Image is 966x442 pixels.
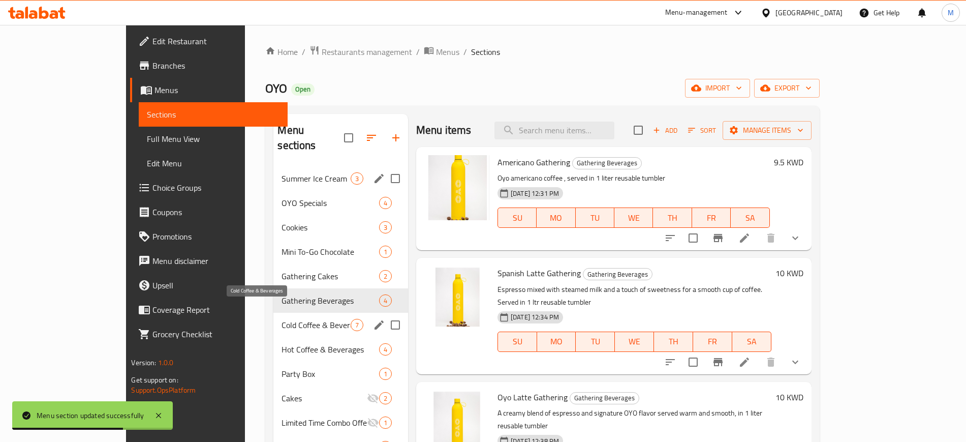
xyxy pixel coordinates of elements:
button: Add section [384,126,408,150]
span: 1 [380,247,391,257]
svg: Inactive section [367,392,379,404]
button: Add [649,123,681,138]
div: items [351,319,363,331]
a: Full Menu View [139,127,287,151]
span: Gathering Beverages [573,157,641,169]
span: Select to update [682,227,704,249]
span: Limited Time Combo Offer [282,417,366,429]
button: FR [692,208,731,228]
span: 1 [380,418,391,428]
button: TH [653,208,692,228]
img: Spanish Latte Gathering [424,266,489,331]
span: SA [735,211,765,225]
span: Cakes [282,392,366,404]
div: Gathering Cakes2 [273,264,408,288]
span: TH [657,211,688,225]
div: Gathering Beverages4 [273,288,408,313]
span: Coverage Report [152,304,279,316]
h6: 10 KWD [775,390,803,404]
svg: Show Choices [789,232,801,244]
span: 1.0.0 [158,356,174,369]
span: Gathering Beverages [570,392,639,404]
svg: Inactive section [367,417,379,429]
button: show more [783,350,807,374]
img: Americano Gathering [424,155,489,220]
button: delete [759,226,783,250]
span: Get support on: [131,373,178,387]
button: TH [654,332,693,352]
button: Manage items [723,121,812,140]
span: 3 [351,174,363,184]
span: Sections [147,108,279,121]
a: Coverage Report [130,298,287,322]
button: Branch-specific-item [706,226,730,250]
span: 7 [351,320,363,330]
span: Branches [152,60,279,72]
div: Hot Coffee & Beverages4 [273,337,408,362]
svg: Show Choices [789,356,801,368]
div: Cookies3 [273,215,408,240]
input: search [494,122,614,139]
button: import [685,79,750,98]
div: items [379,368,392,380]
a: Upsell [130,273,287,298]
button: delete [759,350,783,374]
span: Sort items [681,123,723,138]
span: Gathering Beverages [583,269,652,280]
div: items [379,294,392,307]
a: Sections [139,102,287,127]
button: SU [497,332,537,352]
span: Promotions [152,230,279,243]
a: Edit Restaurant [130,29,287,53]
div: Open [291,83,315,96]
span: 2 [380,394,391,403]
a: Promotions [130,224,287,249]
button: WE [614,208,653,228]
span: [DATE] 12:34 PM [507,312,563,322]
span: SA [736,334,767,349]
span: Coupons [152,206,279,218]
span: WE [619,334,650,349]
p: Espresso mixed with steamed milk and a touch of sweetness for a smooth cup of coffee. Served in 1... [497,283,771,309]
h2: Menu items [416,123,472,138]
button: FR [693,332,732,352]
button: edit [371,171,387,186]
button: TU [576,208,614,228]
span: Summer Ice Cream [282,172,350,185]
button: MO [537,208,575,228]
span: 2 [380,272,391,281]
div: items [379,221,392,233]
button: sort-choices [658,226,682,250]
li: / [302,46,305,58]
div: [GEOGRAPHIC_DATA] [775,7,843,18]
span: Grocery Checklist [152,328,279,340]
div: Cookies [282,221,379,233]
a: Coupons [130,200,287,224]
div: Menu section updated successfully [37,410,144,421]
span: Open [291,85,315,94]
a: Support.OpsPlatform [131,384,196,397]
div: Summer Ice Cream3edit [273,166,408,191]
div: Cold Coffee & Beverages7edit [273,313,408,337]
a: Edit menu item [738,232,751,244]
span: export [762,82,812,95]
div: items [351,172,363,185]
span: TU [580,334,611,349]
span: Hot Coffee & Beverages [282,343,379,356]
div: items [379,197,392,209]
li: / [463,46,467,58]
span: Party Box [282,368,379,380]
div: Mini To-Go Chocolate1 [273,240,408,264]
span: OYO Specials [282,197,379,209]
a: Edit Menu [139,151,287,175]
span: Select all sections [338,127,359,149]
span: Edit Restaurant [152,35,279,47]
span: Menu disclaimer [152,255,279,267]
span: Upsell [152,279,279,291]
div: items [379,392,392,404]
